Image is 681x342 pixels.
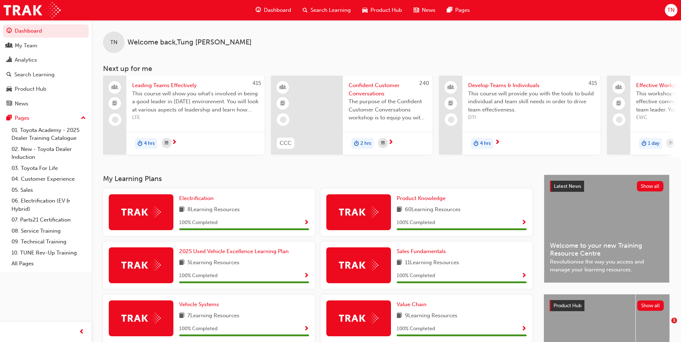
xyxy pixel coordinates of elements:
button: DashboardMy TeamAnalyticsSearch LearningProduct HubNews [3,23,89,111]
span: learningResourceType_INSTRUCTOR_LED-icon [280,83,285,92]
span: 415 [588,80,597,86]
a: Product Hub [3,82,89,96]
a: Product Knowledge [397,194,448,203]
span: 100 % Completed [397,272,435,280]
a: pages-iconPages [441,3,476,18]
span: booktick-icon [112,99,117,108]
span: Show Progress [304,273,309,279]
span: duration-icon [354,139,359,148]
span: 11 Learning Resources [405,258,459,267]
span: 5 Learning Resources [187,258,239,267]
img: Trak [121,206,161,218]
span: The purpose of the Confident Customer Conversations workshop is to equip you with tools to commun... [349,98,427,122]
span: 100 % Completed [179,325,218,333]
a: Electrification [179,194,216,203]
span: 100 % Completed [397,219,435,227]
span: learningRecordVerb_NONE-icon [112,117,118,123]
span: DTI [468,114,595,122]
span: car-icon [362,6,368,15]
span: Show Progress [521,220,527,226]
a: Dashboard [3,24,89,38]
div: Search Learning [14,71,55,79]
a: news-iconNews [408,3,441,18]
a: search-iconSearch Learning [297,3,356,18]
span: This course will provide you with the tools to build individual and team skill needs in order to ... [468,90,595,114]
span: Vehicle Systems [179,301,219,308]
button: Show Progress [521,324,527,333]
span: 2025 Used Vehicle Excellence Learning Plan [179,248,289,255]
a: Latest NewsShow all [550,181,663,192]
a: 09. Technical Training [9,236,89,247]
span: duration-icon [474,139,479,148]
span: people-icon [112,83,117,92]
a: 06. Electrification (EV & Hybrid) [9,195,89,214]
a: 01. Toyota Academy - 2025 Dealer Training Catalogue [9,125,89,144]
span: pages-icon [447,6,452,15]
img: Trak [121,313,161,324]
a: All Pages [9,258,89,269]
span: Product Hub [554,303,582,309]
span: 100 % Completed [397,325,435,333]
span: Welcome back , Tung [PERSON_NAME] [127,38,252,47]
a: 240CCCConfident Customer ConversationsThe purpose of the Confident Customer Conversations worksho... [271,76,433,155]
span: CCC [280,139,291,147]
span: This course will show you what's involved in being a good leader in [DATE] environment. You will ... [132,90,259,114]
span: Develop Teams & Individuals [468,81,595,90]
button: Show Progress [304,218,309,227]
a: 02. New - Toyota Dealer Induction [9,144,89,163]
span: 240 [419,80,429,86]
a: Value Chain [397,300,429,309]
a: 2025 Used Vehicle Excellence Learning Plan [179,247,291,256]
span: learningRecordVerb_NONE-icon [280,117,286,123]
a: 10. TUNE Rev-Up Training [9,247,89,258]
span: 100 % Completed [179,272,218,280]
div: News [15,100,28,108]
span: 4 hrs [480,139,491,148]
span: book-icon [397,258,402,267]
a: 415Develop Teams & IndividualsThis course will provide you with the tools to build individual and... [439,76,601,155]
span: Product Knowledge [397,195,446,201]
span: Pages [455,6,470,14]
span: search-icon [303,6,308,15]
span: TN [667,6,675,14]
a: Analytics [3,53,89,67]
span: 9 Learning Resources [405,312,457,320]
span: News [422,6,435,14]
button: TN [665,4,677,16]
span: people-icon [6,43,12,49]
span: 7 Learning Resources [187,312,239,320]
span: 8 Learning Resources [187,205,240,214]
span: Electrification [179,195,214,201]
button: Show all [637,181,664,191]
img: Trak [339,206,378,218]
span: 100 % Completed [179,219,218,227]
div: My Team [15,42,37,50]
span: Search Learning [311,6,351,14]
span: Latest News [554,183,581,189]
span: Show Progress [304,326,309,332]
span: people-icon [448,83,453,92]
span: news-icon [6,101,12,107]
span: 4 hrs [144,139,155,148]
span: 2 hrs [360,139,371,148]
span: book-icon [179,205,185,214]
img: Trak [339,313,378,324]
a: Sales Fundamentals [397,247,449,256]
span: prev-icon [79,328,84,337]
span: learningRecordVerb_NONE-icon [448,117,454,123]
span: book-icon [397,205,402,214]
span: guage-icon [6,28,12,34]
div: Pages [15,114,29,122]
button: Show Progress [521,218,527,227]
img: Trak [121,260,161,271]
img: Trak [4,2,61,18]
span: Welcome to your new Training Resource Centre [550,242,663,258]
span: people-icon [616,83,621,92]
span: pages-icon [6,115,12,122]
div: Product Hub [15,85,46,93]
span: chart-icon [6,57,12,63]
span: Leading Teams Effectively [132,81,259,90]
a: guage-iconDashboard [250,3,297,18]
a: 08. Service Training [9,225,89,237]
